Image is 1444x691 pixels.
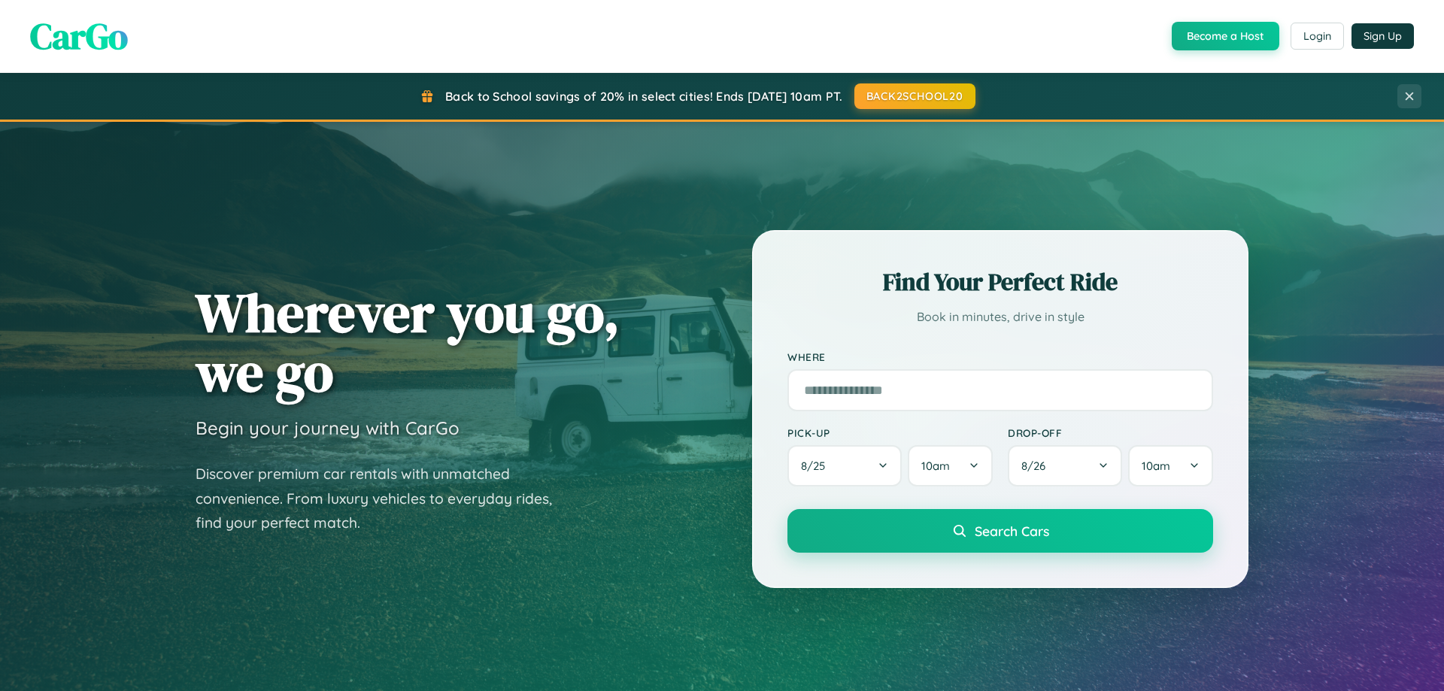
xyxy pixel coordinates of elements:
button: Search Cars [787,509,1213,553]
label: Pick-up [787,426,993,439]
span: 8 / 25 [801,459,833,473]
p: Discover premium car rentals with unmatched convenience. From luxury vehicles to everyday rides, ... [196,462,572,535]
span: 8 / 26 [1021,459,1053,473]
label: Drop-off [1008,426,1213,439]
button: 8/26 [1008,445,1122,486]
p: Book in minutes, drive in style [787,306,1213,328]
button: Become a Host [1172,22,1279,50]
button: 10am [908,445,993,486]
h2: Find Your Perfect Ride [787,265,1213,299]
span: Back to School savings of 20% in select cities! Ends [DATE] 10am PT. [445,89,842,104]
span: CarGo [30,11,128,61]
h1: Wherever you go, we go [196,283,620,402]
button: 8/25 [787,445,902,486]
h3: Begin your journey with CarGo [196,417,460,439]
span: 10am [921,459,950,473]
label: Where [787,350,1213,363]
button: BACK2SCHOOL20 [854,83,975,109]
span: 10am [1142,459,1170,473]
button: 10am [1128,445,1213,486]
button: Login [1291,23,1344,50]
span: Search Cars [975,523,1049,539]
button: Sign Up [1351,23,1414,49]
